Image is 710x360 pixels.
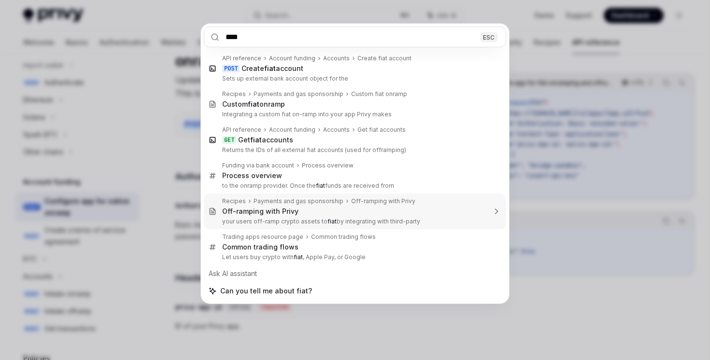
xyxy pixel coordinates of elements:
[248,100,259,108] b: fiat
[294,253,303,261] b: fiat
[222,162,294,169] div: Funding via bank account
[241,64,303,73] div: Create account
[222,207,298,216] div: Off-ramping with Privy
[222,243,298,251] div: Common trading flows
[264,64,276,72] b: fiat
[222,111,486,118] p: Integrating a custom fiat on-ramp into your app Privy makes
[222,182,486,190] p: to the onramp provider. Once the funds are received from
[204,265,506,282] div: Ask AI assistant
[222,126,261,134] div: API reference
[222,218,486,225] p: your users off-ramp crypto assets to by integrating with third-party
[222,55,261,62] div: API reference
[238,136,293,144] div: Get accounts
[323,55,350,62] div: Accounts
[222,75,486,83] p: Sets up external bank account object for the
[311,233,376,241] div: Common trading flows
[327,218,337,225] b: fiat
[254,90,343,98] div: Payments and gas sponsorship
[220,286,312,296] span: Can you tell me about fiat?
[302,162,354,169] div: Process overview
[222,253,486,261] p: Let users buy crypto with , Apple Pay, or Google
[222,100,285,109] div: Custom onramp
[351,197,415,205] div: Off-ramping with Privy
[269,55,315,62] div: Account funding
[222,136,236,144] div: GET
[222,171,282,180] div: Process overview
[351,90,407,98] div: Custom fiat onramp
[269,126,315,134] div: Account funding
[357,55,412,62] div: Create fiat account
[222,197,246,205] div: Recipes
[316,182,325,189] b: fiat
[222,233,303,241] div: Trading apps resource page
[357,126,406,134] div: Get fiat accounts
[254,197,343,205] div: Payments and gas sponsorship
[250,136,262,144] b: fiat
[480,32,497,42] div: ESC
[222,65,240,72] div: POST
[222,146,486,154] p: Returns the IDs of all external fiat accounts (used for offramping)
[323,126,350,134] div: Accounts
[222,90,246,98] div: Recipes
